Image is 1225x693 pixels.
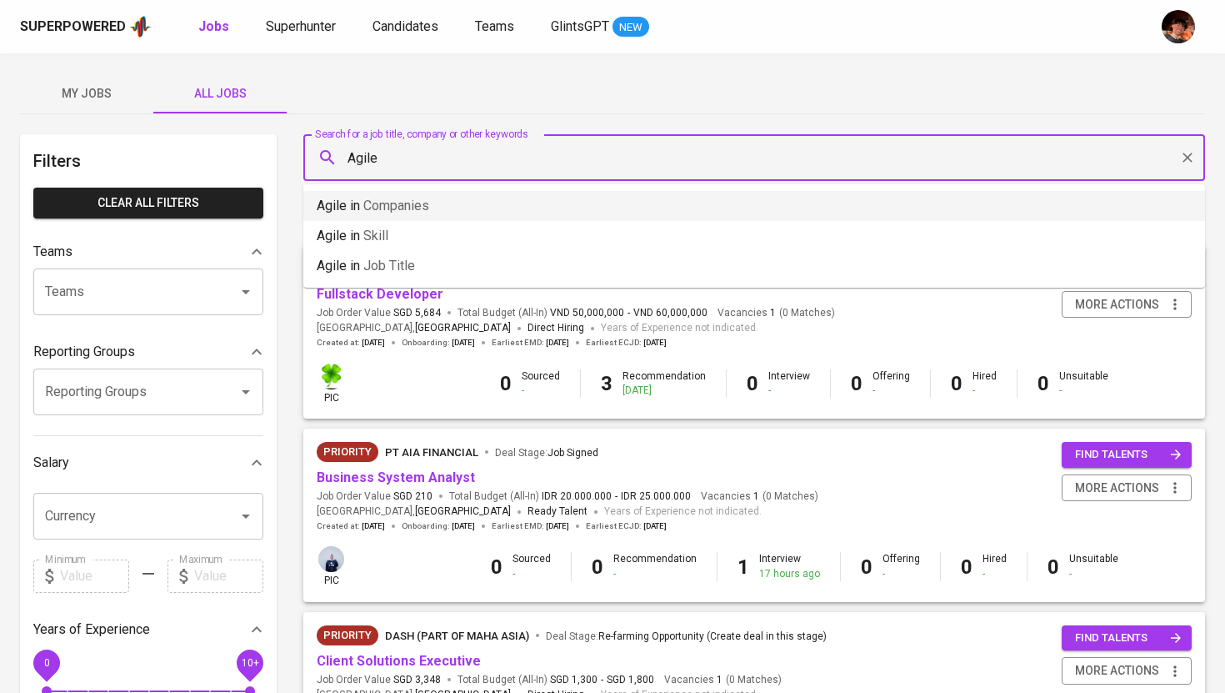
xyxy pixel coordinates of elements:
[194,560,263,593] input: Value
[613,567,697,581] div: -
[1037,372,1049,395] b: 0
[33,613,263,646] div: Years of Experience
[512,552,551,580] div: Sourced
[664,673,782,687] span: Vacancies ( 0 Matches )
[522,369,560,398] div: Sourced
[30,83,143,104] span: My Jobs
[851,372,862,395] b: 0
[601,372,612,395] b: 3
[882,567,920,581] div: -
[198,18,229,34] b: Jobs
[317,442,378,462] div: New Job received from Demand Team
[701,490,818,504] span: Vacancies ( 0 Matches )
[402,337,475,349] span: Onboarding :
[527,505,587,517] span: Ready Talent
[363,228,388,244] span: Skill
[317,470,475,485] a: Business System Analyst
[882,552,920,580] div: Offering
[751,490,759,504] span: 1
[20,18,126,37] div: Superpowered
[550,673,597,687] span: SGD 1,300
[1075,294,1159,315] span: more actions
[1069,567,1118,581] div: -
[861,555,872,579] b: 0
[317,286,443,302] a: Fullstack Developer
[1062,442,1192,468] button: find talents
[393,306,441,320] span: SGD 5,684
[318,546,344,572] img: annisa@glints.com
[714,673,722,687] span: 1
[546,337,569,349] span: [DATE]
[449,490,691,504] span: Total Budget (All-In)
[607,673,654,687] span: SGD 1,800
[393,490,432,504] span: SGD 210
[266,17,339,38] a: Superhunter
[33,242,72,262] p: Teams
[415,504,511,520] span: [GEOGRAPHIC_DATA]
[266,18,336,34] span: Superhunter
[385,446,478,459] span: PT AIA FINANCIAL
[415,320,511,337] span: [GEOGRAPHIC_DATA]
[363,258,415,274] span: Job title
[612,19,649,36] span: NEW
[872,369,910,398] div: Offering
[234,380,257,404] button: Open
[385,630,529,642] span: Dash (part of Maha Asia)
[317,226,388,246] p: Agile in
[1062,291,1192,319] button: more actions
[500,372,512,395] b: 0
[318,364,344,389] img: f9493b8c-82b8-4f41-8722-f5d69bb1b761.jpg
[586,520,667,532] span: Earliest ECJD :
[317,362,346,405] div: pic
[33,620,150,640] p: Years of Experience
[1075,629,1182,648] span: find talents
[1047,555,1059,579] b: 0
[747,372,758,395] b: 0
[604,504,762,520] span: Years of Experience not indicated.
[542,490,612,504] span: IDR 20.000.000
[737,555,749,579] b: 1
[613,552,697,580] div: Recommendation
[33,148,263,174] h6: Filters
[317,337,385,349] span: Created at :
[546,520,569,532] span: [DATE]
[317,306,441,320] span: Job Order Value
[592,555,603,579] b: 0
[33,188,263,218] button: Clear All filters
[1062,625,1192,651] button: find talents
[452,337,475,349] span: [DATE]
[317,520,385,532] span: Created at :
[627,306,630,320] span: -
[317,627,378,644] span: Priority
[961,555,972,579] b: 0
[317,673,441,687] span: Job Order Value
[972,384,997,398] div: -
[362,520,385,532] span: [DATE]
[1059,384,1108,398] div: -
[362,337,385,349] span: [DATE]
[372,18,438,34] span: Candidates
[522,384,560,398] div: -
[317,625,378,645] div: New Job received from Demand Team
[129,14,152,39] img: app logo
[759,552,820,580] div: Interview
[33,453,69,473] p: Salary
[33,235,263,269] div: Teams
[475,17,517,38] a: Teams
[1062,475,1192,502] button: more actions
[241,656,258,668] span: 10+
[60,560,129,593] input: Value
[1059,369,1108,398] div: Unsuitable
[601,320,758,337] span: Years of Experience not indicated.
[317,545,346,588] div: pic
[1075,478,1159,499] span: more actions
[951,372,962,395] b: 0
[601,673,603,687] span: -
[1075,660,1159,681] span: more actions
[546,630,827,642] span: Deal Stage :
[621,490,691,504] span: IDR 25.000.000
[234,505,257,528] button: Open
[759,567,820,581] div: 17 hours ago
[633,306,707,320] span: VND 60,000,000
[33,446,263,480] div: Salary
